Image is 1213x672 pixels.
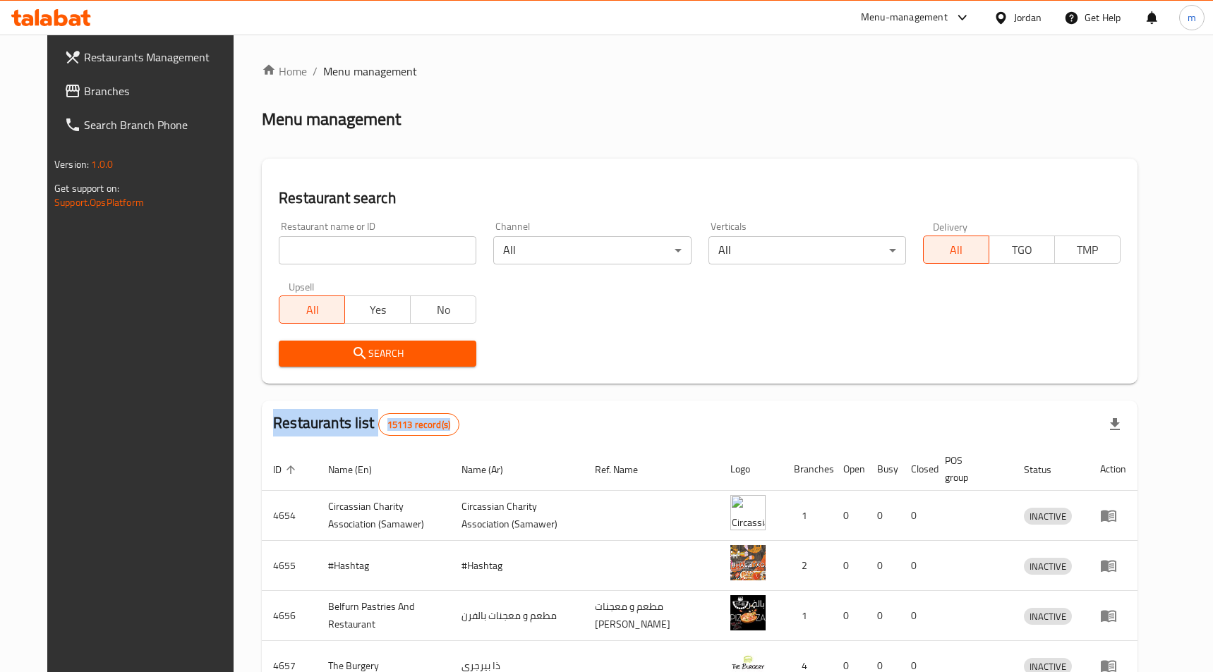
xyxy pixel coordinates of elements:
[351,300,405,320] span: Yes
[1024,508,1072,525] span: INACTIVE
[410,295,476,324] button: No
[493,236,691,264] div: All
[783,491,832,541] td: 1
[866,448,900,491] th: Busy
[317,491,450,541] td: ​Circassian ​Charity ​Association​ (Samawer)
[730,545,766,580] img: #Hashtag
[1024,608,1072,625] div: INACTIVE
[461,461,521,478] span: Name (Ar)
[1024,461,1070,478] span: Status
[989,236,1055,264] button: TGO
[945,452,996,486] span: POS group
[1100,607,1126,624] div: Menu
[273,413,459,436] h2: Restaurants list
[584,591,719,641] td: مطعم و معجنات [PERSON_NAME]
[933,221,968,231] label: Delivery
[84,49,239,66] span: Restaurants Management
[719,448,783,491] th: Logo
[344,295,411,324] button: Yes
[929,240,984,260] span: All
[1024,558,1072,575] div: INACTIVE
[84,116,239,133] span: Search Branch Phone
[595,461,656,478] span: Ref. Name
[861,9,948,26] div: Menu-management
[279,295,345,324] button: All
[54,155,89,173] span: Version:
[328,461,390,478] span: Name (En)
[1100,507,1126,524] div: Menu
[1098,408,1132,441] div: Export file
[866,491,900,541] td: 0
[900,491,934,541] td: 0
[450,591,584,641] td: مطعم و معجنات بالفرن
[1188,10,1196,25] span: m
[923,236,989,264] button: All
[378,413,459,436] div: Total records count
[262,63,307,80] a: Home
[450,541,584,591] td: #Hashtag
[1100,557,1126,574] div: Menu
[900,448,934,491] th: Closed
[53,108,250,142] a: Search Branch Phone
[783,448,832,491] th: Branches
[273,461,300,478] span: ID
[289,281,315,291] label: Upsell
[832,448,866,491] th: Open
[1024,609,1072,625] span: INACTIVE
[832,591,866,641] td: 0
[783,591,832,641] td: 1
[262,491,317,541] td: 4654
[866,591,900,641] td: 0
[900,541,934,591] td: 0
[313,63,318,80] li: /
[262,591,317,641] td: 4656
[1024,508,1072,525] div: INACTIVE
[54,193,144,212] a: Support.OpsPlatform
[866,541,900,591] td: 0
[279,236,476,264] input: Search for restaurant name or ID..
[900,591,934,641] td: 0
[91,155,113,173] span: 1.0.0
[783,541,832,591] td: 2
[53,74,250,108] a: Branches
[995,240,1049,260] span: TGO
[317,541,450,591] td: #Hashtag
[279,188,1121,209] h2: Restaurant search
[1014,10,1042,25] div: Jordan
[730,495,766,530] img: ​Circassian ​Charity ​Association​ (Samawer)
[285,300,339,320] span: All
[416,300,471,320] span: No
[1089,448,1137,491] th: Action
[290,345,465,362] span: Search
[730,595,766,630] img: Belfurn Pastries And Restaurant
[708,236,906,264] div: All
[832,541,866,591] td: 0
[1024,558,1072,575] span: INACTIVE
[84,83,239,99] span: Branches
[832,491,866,541] td: 0
[1054,236,1121,264] button: TMP
[317,591,450,641] td: Belfurn Pastries And Restaurant
[1061,240,1115,260] span: TMP
[54,179,119,197] span: Get support on:
[279,341,476,367] button: Search
[53,40,250,74] a: Restaurants Management
[262,63,1137,80] nav: breadcrumb
[262,541,317,591] td: 4655
[450,491,584,541] td: ​Circassian ​Charity ​Association​ (Samawer)
[379,418,459,432] span: 15113 record(s)
[323,63,417,80] span: Menu management
[262,108,401,130] h2: Menu management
